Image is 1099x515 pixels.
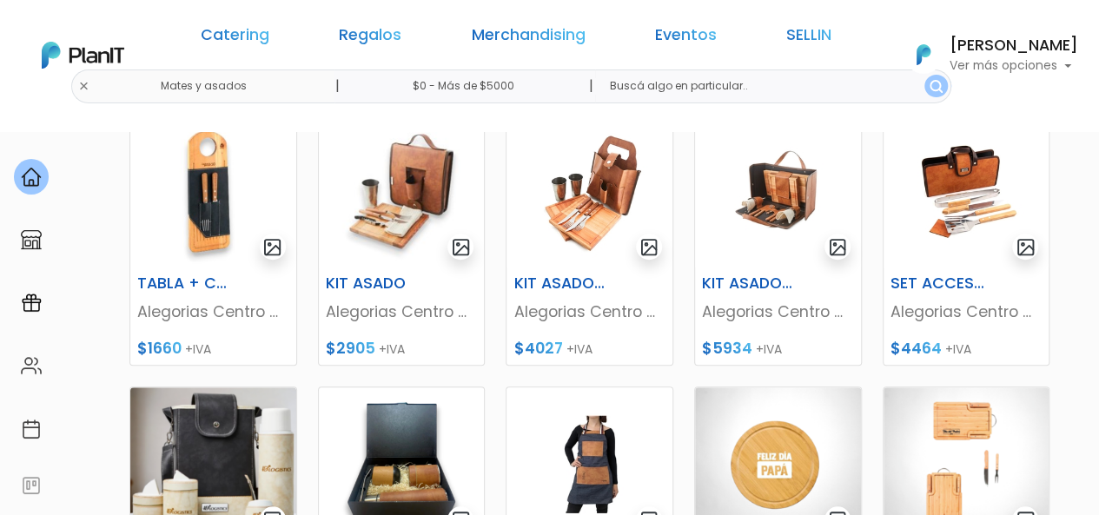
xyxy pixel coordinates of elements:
h6: [PERSON_NAME] [950,38,1078,54]
a: Eventos [655,28,717,49]
p: Alegorias Centro Creativo [702,300,854,323]
h6: TABLA + CUBIERTOS [127,274,242,293]
p: | [588,76,593,96]
img: gallery-light [262,237,282,257]
span: $2905 [326,338,375,359]
a: gallery-light KIT ASADO PARA 2 Alegorias Centro Creativo $5934 +IVA [694,114,862,366]
img: thumb_Captura_de_pantalla_2022-10-19_102702.jpg [506,115,672,267]
span: +IVA [185,340,211,358]
p: Ya probaste PlanitGO? Vas a poder automatizarlas acciones de todo el año. Escribinos para saber más! [61,160,290,217]
span: +IVA [566,340,592,358]
button: PlanIt Logo [PERSON_NAME] Ver más opciones [894,32,1078,77]
span: +IVA [379,340,405,358]
img: gallery-light [639,237,659,257]
img: close-6986928ebcb1d6c9903e3b54e860dbc4d054630f23adef3a32610726dff6a82b.svg [78,81,89,92]
i: keyboard_arrow_down [269,132,295,158]
span: ¡Escríbenos! [90,264,265,281]
img: PlanIt Logo [42,42,124,69]
img: campaigns-02234683943229c281be62815700db0a1741e53638e28bf9629b52c665b00959.svg [21,293,42,314]
div: J [45,104,306,139]
img: thumb_Captura_de_pantalla_2022-10-19_112057.jpg [695,115,861,267]
a: gallery-light KIT ASADO Alegorias Centro Creativo $2905 +IVA [318,114,486,366]
a: gallery-light KIT ASADO PARA 2 Alegorias Centro Creativo $4027 +IVA [506,114,673,366]
img: thumb_image__copia___copia_-Photoroom__42_.jpg [319,115,485,267]
p: Alegorias Centro Creativo [513,300,665,323]
p: Alegorias Centro Creativo [326,300,478,323]
a: Merchandising [471,28,585,49]
a: gallery-light TABLA + CUBIERTOS Alegorias Centro Creativo $1660 +IVA [129,114,297,366]
a: SELLIN [786,28,831,49]
p: Ver más opciones [950,60,1078,72]
h6: SET ACCESORIOS PARRILLA [880,274,995,293]
img: people-662611757002400ad9ed0e3c099ab2801c6687ba6c219adb57efc949bc21e19d.svg [21,355,42,376]
span: $4027 [513,338,562,359]
img: calendar-87d922413cdce8b2cf7b7f5f62616a5cf9e4887200fb71536465627b3292af00.svg [21,419,42,439]
img: thumb_image__copia___copia_-Photoroom__41_.jpg [130,115,296,267]
h6: KIT ASADO PARA 2 [692,274,806,293]
h6: KIT ASADO [315,274,430,293]
a: gallery-light SET ACCESORIOS PARRILLA Alegorias Centro Creativo $4464 +IVA [883,114,1050,366]
img: gallery-light [828,237,848,257]
img: home-e721727adea9d79c4d83392d1f703f7f8bce08238fde08b1acbfd93340b81755.svg [21,167,42,188]
img: gallery-light [451,237,471,257]
i: send [295,261,330,281]
h6: KIT ASADO PARA 2 [503,274,618,293]
img: feedback-78b5a0c8f98aac82b08bfc38622c3050aee476f2c9584af64705fc4e61158814.svg [21,475,42,496]
div: PLAN IT Ya probaste PlanitGO? Vas a poder automatizarlas acciones de todo el año. Escribinos para... [45,122,306,231]
img: thumb_Captura_de_pantalla_2022-10-19_115400.jpg [884,115,1049,267]
span: J [175,104,209,139]
span: +IVA [756,340,782,358]
img: user_d58e13f531133c46cb30575f4d864daf.jpeg [157,87,192,122]
input: Buscá algo en particular.. [595,69,950,103]
a: Regalos [339,28,401,49]
img: PlanIt Logo [904,36,943,74]
a: Catering [201,28,269,49]
i: insert_emoticon [265,261,295,281]
span: +IVA [945,340,971,358]
span: $4464 [890,338,942,359]
img: user_04fe99587a33b9844688ac17b531be2b.png [140,104,175,139]
p: | [334,76,339,96]
strong: PLAN IT [61,141,111,155]
img: marketplace-4ceaa7011d94191e9ded77b95e3339b90024bf715f7c57f8cf31f2d8c509eaba.svg [21,229,42,250]
p: Alegorias Centro Creativo [137,300,289,323]
img: search_button-432b6d5273f82d61273b3651a40e1bd1b912527efae98b1b7a1b2c0702e16a8d.svg [930,80,943,93]
img: gallery-light [1016,237,1036,257]
p: Alegorias Centro Creativo [890,300,1043,323]
span: $5934 [702,338,752,359]
span: $1660 [137,338,182,359]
